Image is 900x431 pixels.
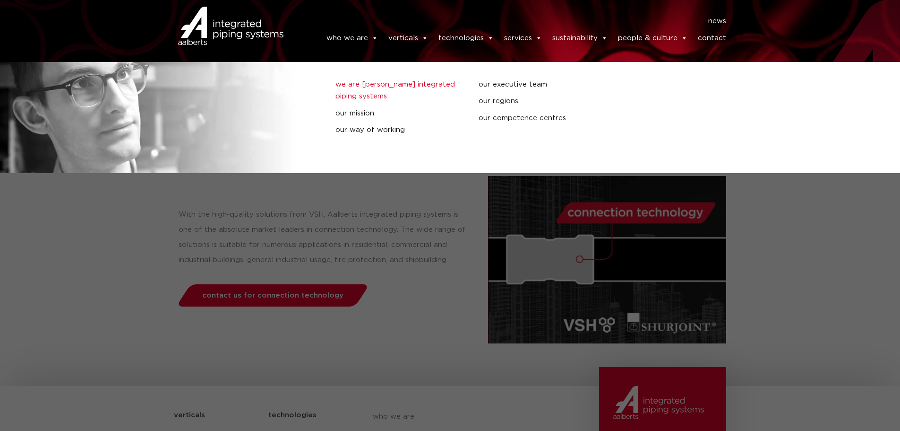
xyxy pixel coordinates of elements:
[326,29,378,48] a: who we are
[504,29,542,48] a: services
[373,403,546,431] a: who we are
[698,29,726,48] a: contact
[552,29,608,48] a: sustainability
[174,408,205,423] h5: verticals
[298,14,727,29] nav: Menu
[479,79,608,91] a: our executive team
[708,14,726,29] a: news
[388,29,428,48] a: verticals
[335,79,464,103] a: we are [PERSON_NAME] integrated piping systems
[268,408,317,423] h5: technologies
[202,292,343,299] span: contact us for connection technology
[479,95,608,107] a: our regions
[438,29,494,48] a: technologies
[179,207,469,268] p: With the high-quality solutions from VSH, Aalberts integrated piping systems is one of the absolu...
[479,112,608,124] a: our competence centres
[176,284,369,307] a: contact us for connection technology
[335,107,464,120] a: our mission
[618,29,687,48] a: people & culture
[335,124,464,136] a: our way of working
